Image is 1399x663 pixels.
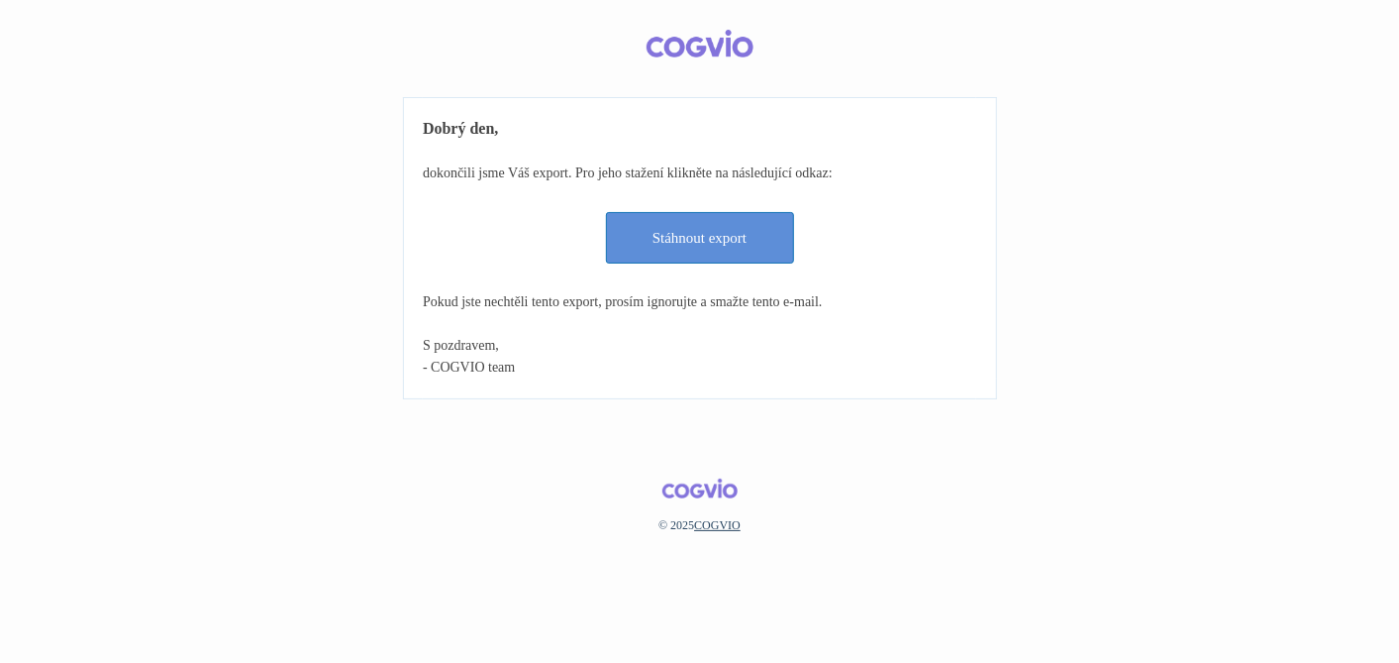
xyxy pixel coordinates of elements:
a: Stáhnout export [606,212,794,264]
a: COGVIO [694,518,741,532]
td: dokončili jsme Váš export. Pro jeho stažení klikněte na následující odkaz: Pokud jste nechtěli te... [423,118,976,379]
b: Dobrý den, [423,120,498,137]
td: © 2025 [403,479,997,534]
img: COGVIO [647,30,753,57]
img: COGVIO [662,479,738,498]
